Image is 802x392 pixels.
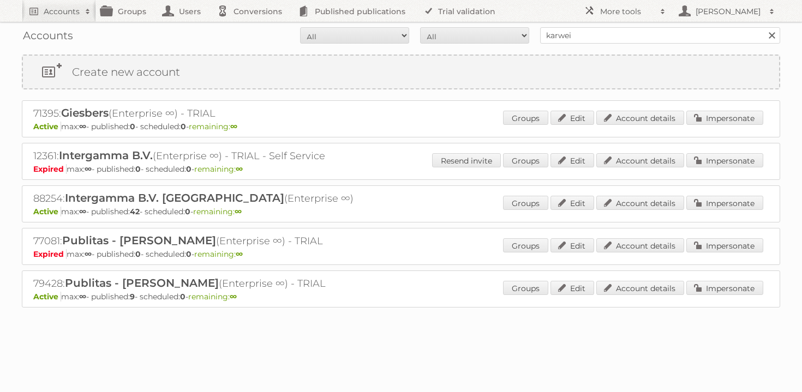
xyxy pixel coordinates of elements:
[79,207,86,216] strong: ∞
[550,111,594,125] a: Edit
[596,111,684,125] a: Account details
[33,122,61,131] span: Active
[686,196,763,210] a: Impersonate
[230,122,237,131] strong: ∞
[33,164,67,174] span: Expired
[550,238,594,252] a: Edit
[686,238,763,252] a: Impersonate
[432,153,501,167] a: Resend invite
[33,164,769,174] p: max: - published: - scheduled: -
[33,207,61,216] span: Active
[130,207,140,216] strong: 42
[193,207,242,216] span: remaining:
[503,238,548,252] a: Groups
[503,196,548,210] a: Groups
[236,249,243,259] strong: ∞
[235,207,242,216] strong: ∞
[79,122,86,131] strong: ∞
[85,249,92,259] strong: ∞
[686,111,763,125] a: Impersonate
[33,207,769,216] p: max: - published: - scheduled: -
[550,196,594,210] a: Edit
[130,122,135,131] strong: 0
[135,249,141,259] strong: 0
[33,149,415,163] h2: 12361: (Enterprise ∞) - TRIAL - Self Service
[236,164,243,174] strong: ∞
[230,292,237,301] strong: ∞
[186,164,191,174] strong: 0
[61,106,109,119] span: Giesbers
[503,281,548,295] a: Groups
[33,122,769,131] p: max: - published: - scheduled: -
[33,191,415,206] h2: 88254: (Enterprise ∞)
[686,153,763,167] a: Impersonate
[550,281,594,295] a: Edit
[33,292,61,301] span: Active
[130,292,135,301] strong: 9
[503,153,548,167] a: Groups
[65,276,219,290] span: Publitas - [PERSON_NAME]
[503,111,548,125] a: Groups
[44,6,80,17] h2: Accounts
[180,292,185,301] strong: 0
[23,56,779,88] a: Create new account
[189,122,237,131] span: remaining:
[596,153,684,167] a: Account details
[596,196,684,210] a: Account details
[600,6,655,17] h2: More tools
[135,164,141,174] strong: 0
[185,207,190,216] strong: 0
[550,153,594,167] a: Edit
[65,191,284,204] span: Intergamma B.V. [GEOGRAPHIC_DATA]
[62,234,216,247] span: Publitas - [PERSON_NAME]
[33,276,415,291] h2: 79428: (Enterprise ∞) - TRIAL
[85,164,92,174] strong: ∞
[194,249,243,259] span: remaining:
[33,249,67,259] span: Expired
[188,292,237,301] span: remaining:
[33,292,769,301] p: max: - published: - scheduled: -
[186,249,191,259] strong: 0
[79,292,86,301] strong: ∞
[686,281,763,295] a: Impersonate
[59,149,153,162] span: Intergamma B.V.
[33,249,769,259] p: max: - published: - scheduled: -
[194,164,243,174] span: remaining:
[33,106,415,120] h2: 71395: (Enterprise ∞) - TRIAL
[181,122,186,131] strong: 0
[33,234,415,248] h2: 77081: (Enterprise ∞) - TRIAL
[596,281,684,295] a: Account details
[693,6,764,17] h2: [PERSON_NAME]
[596,238,684,252] a: Account details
